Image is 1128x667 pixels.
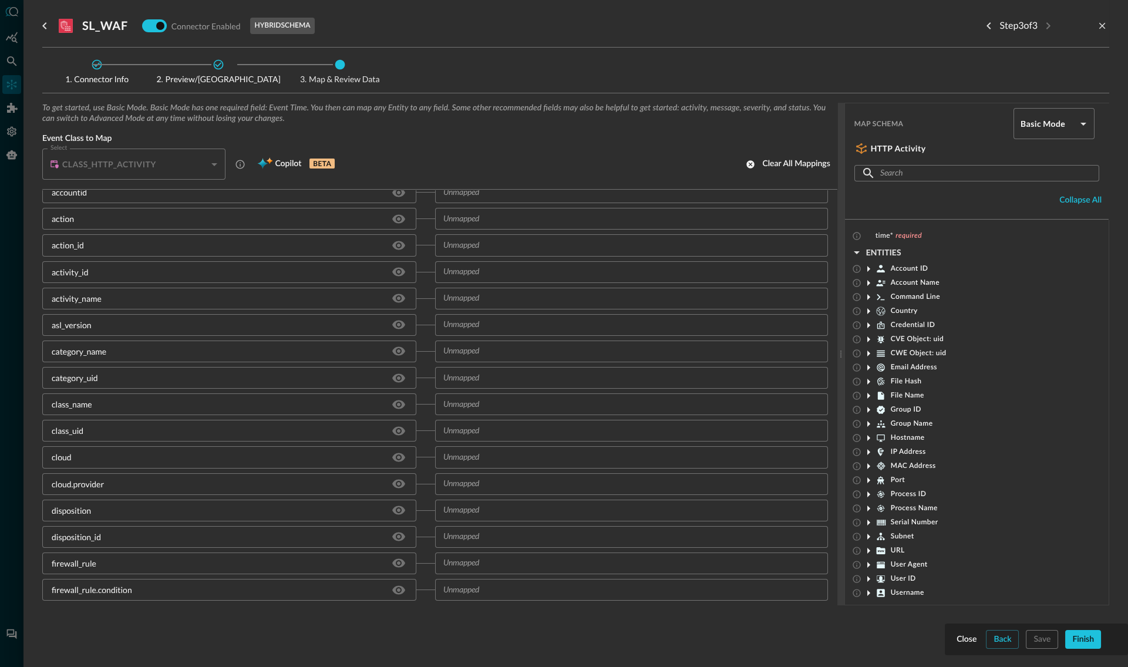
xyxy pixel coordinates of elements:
[891,264,928,274] span: Account ID
[1095,19,1109,33] button: close-drawer
[891,461,936,471] span: MAC Address
[891,504,938,513] span: Process Name
[439,582,805,597] input: Unmapped
[891,292,940,302] span: Command Line
[52,478,104,490] div: cloud.provider
[389,395,408,414] button: Hide/Show source field
[1021,118,1076,130] h5: Basic Mode
[52,372,98,384] div: category_uid
[389,554,408,572] button: Hide/Show source field
[439,185,805,200] input: Unmapped
[52,557,96,570] div: firewall_rule
[52,531,101,543] div: disposition_id
[82,19,128,33] h3: SL_WAF
[52,584,132,596] div: firewall_rule.condition
[389,289,408,308] button: Hide/Show source field
[979,16,998,35] button: Previous step
[891,546,905,555] span: URL
[389,342,408,361] button: Hide/Show source field
[439,556,805,571] input: Unmapped
[62,159,156,170] h5: CLASS_HTTP_ACTIVITY
[52,239,84,251] div: action_id
[156,75,280,83] span: Preview/[GEOGRAPHIC_DATA]
[290,75,390,83] span: Map & Review Data
[891,476,905,485] span: Port
[50,143,67,153] label: Select
[880,163,1072,184] input: Search
[52,398,92,410] div: class_name
[850,243,908,262] button: ENTITIES
[52,425,83,437] div: class_uid
[52,451,72,463] div: cloud
[1052,191,1109,210] button: Collapse all
[891,335,944,344] span: CVE Object: uid
[275,157,301,171] span: Copilot
[171,20,241,32] p: Connector Enabled
[439,265,805,279] input: Unmapped
[42,103,837,124] span: To get started, use Basic Mode. Basic Mode has one required field: Event Time. You then can map a...
[871,143,926,154] h5: HTTP Activity
[891,306,918,316] span: Country
[389,183,408,202] button: Hide/Show source field
[891,405,921,415] span: Group ID
[439,344,805,359] input: Unmapped
[891,278,940,288] span: Account Name
[52,504,91,517] div: disposition
[389,315,408,334] button: Hide/Show source field
[895,231,922,241] span: required
[59,19,73,33] svg: Amazon Security Lake
[389,236,408,255] button: Hide/Show source field
[891,377,922,386] span: File Hash
[866,245,901,260] div: ENTITIES
[439,450,805,464] input: Unmapped
[891,574,916,584] span: User ID
[389,474,408,493] button: Hide/Show source field
[439,211,805,226] input: Unmapped
[850,600,938,619] button: RECOMMENDED
[389,501,408,520] button: Hide/Show source field
[389,527,408,546] button: Hide/Show source field
[389,422,408,440] button: Hide/Show source field
[439,238,805,252] input: Unmapped
[250,155,342,174] button: CopilotBETA
[52,319,91,331] div: asl_version
[52,292,102,305] div: activity_name
[47,75,147,83] span: Connector Info
[891,560,928,570] span: User Agent
[739,155,837,174] button: Clear all mappings
[52,186,87,198] div: accountid
[891,349,947,358] span: CWE Object: uid
[762,157,830,171] div: Clear all mappings
[439,318,805,332] input: Unmapped
[439,423,805,438] input: Unmapped
[42,133,837,144] span: Event Class to Map
[891,518,938,527] span: Serial Number
[389,581,408,599] button: Hide/Show source field
[52,345,106,358] div: category_name
[891,363,937,372] span: Email Address
[389,448,408,467] button: Hide/Show source field
[866,602,931,617] div: RECOMMENDED
[309,159,335,169] p: BETA
[255,21,311,31] p: hybrid schema
[891,588,924,598] span: Username
[389,262,408,281] button: Hide/Show source field
[891,419,933,429] span: Group Name
[389,369,408,388] button: Hide/Show source field
[891,532,914,541] span: Subnet
[52,266,89,278] div: activity_id
[389,210,408,228] button: Hide/Show source field
[439,503,805,518] input: Unmapped
[891,490,926,499] span: Process ID
[891,447,926,457] span: IP Address
[439,477,805,491] input: Unmapped
[854,120,1009,128] span: Map Schema
[999,19,1038,33] p: Step 3 of 3
[439,370,805,385] input: Unmapped
[891,391,924,400] span: File Name
[891,433,925,443] span: Hostname
[876,231,894,241] span: time*
[439,291,805,306] input: Unmapped
[35,16,54,35] button: go back
[439,530,805,544] input: Unmapped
